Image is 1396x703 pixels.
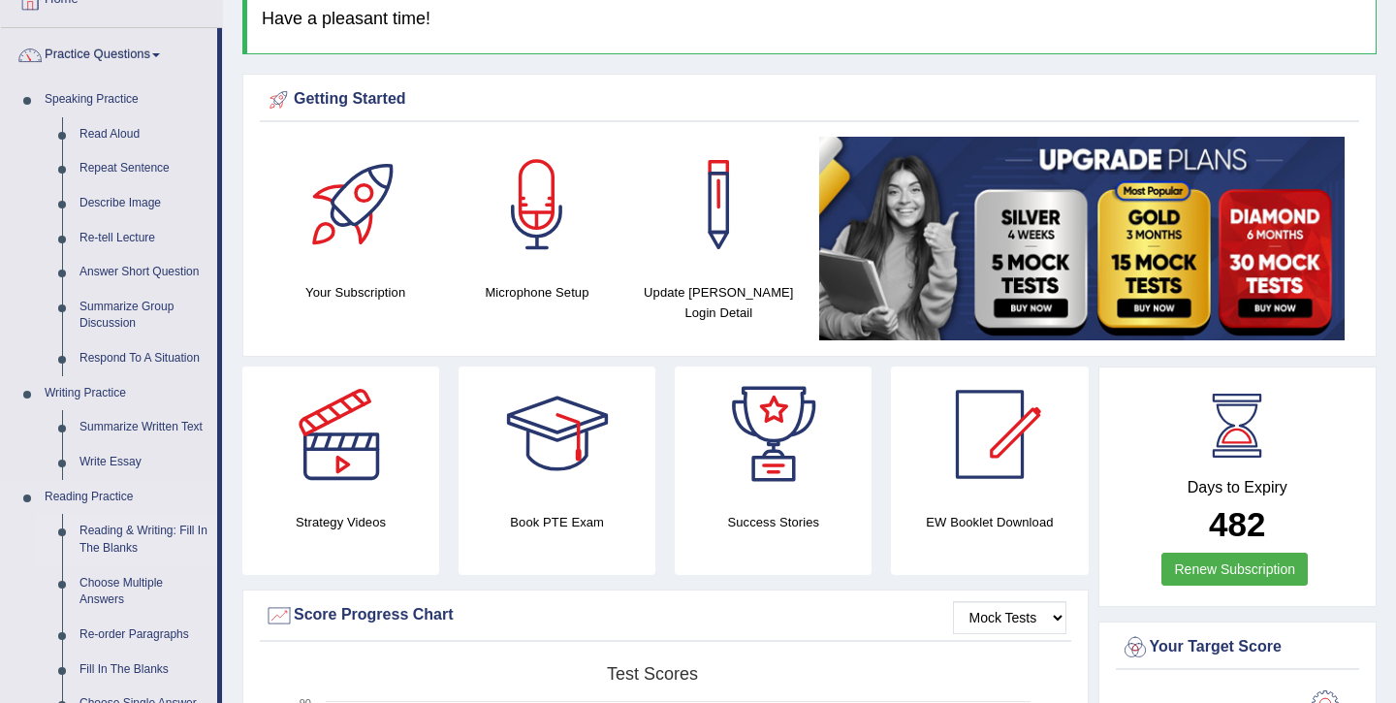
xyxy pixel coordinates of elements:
a: Summarize Written Text [71,410,217,445]
div: Getting Started [265,85,1354,114]
a: Re-order Paragraphs [71,618,217,653]
h4: Update [PERSON_NAME] Login Detail [638,282,800,323]
a: Describe Image [71,186,217,221]
b: 482 [1209,505,1265,543]
div: Your Target Score [1121,633,1355,662]
img: small5.jpg [819,137,1345,340]
a: Reading & Writing: Fill In The Blanks [71,514,217,565]
a: Summarize Group Discussion [71,290,217,341]
h4: Your Subscription [274,282,436,303]
a: Renew Subscription [1161,553,1308,586]
a: Respond To A Situation [71,341,217,376]
a: Choose Multiple Answers [71,566,217,618]
a: Speaking Practice [36,82,217,117]
a: Re-tell Lecture [71,221,217,256]
a: Fill In The Blanks [71,653,217,687]
h4: Book PTE Exam [459,512,655,532]
tspan: Test scores [607,664,698,684]
h4: EW Booklet Download [891,512,1088,532]
h4: Microphone Setup [456,282,618,303]
a: Reading Practice [36,480,217,515]
h4: Strategy Videos [242,512,439,532]
div: Score Progress Chart [265,601,1066,630]
a: Write Essay [71,445,217,480]
a: Answer Short Question [71,255,217,290]
h4: Success Stories [675,512,872,532]
a: Read Aloud [71,117,217,152]
h4: Days to Expiry [1121,479,1355,496]
a: Repeat Sentence [71,151,217,186]
a: Writing Practice [36,376,217,411]
h4: Have a pleasant time! [262,10,1361,29]
a: Practice Questions [1,28,217,77]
